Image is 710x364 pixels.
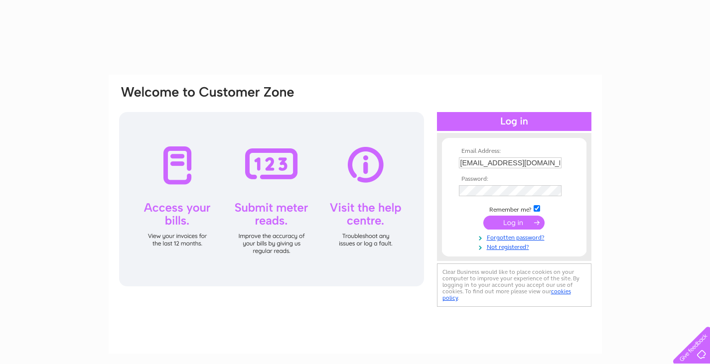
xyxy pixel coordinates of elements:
a: cookies policy [442,288,571,301]
input: Submit [483,216,545,230]
td: Remember me? [456,204,572,214]
div: Clear Business would like to place cookies on your computer to improve your experience of the sit... [437,263,591,307]
a: Not registered? [459,242,572,251]
a: Forgotten password? [459,232,572,242]
th: Email Address: [456,148,572,155]
th: Password: [456,176,572,183]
